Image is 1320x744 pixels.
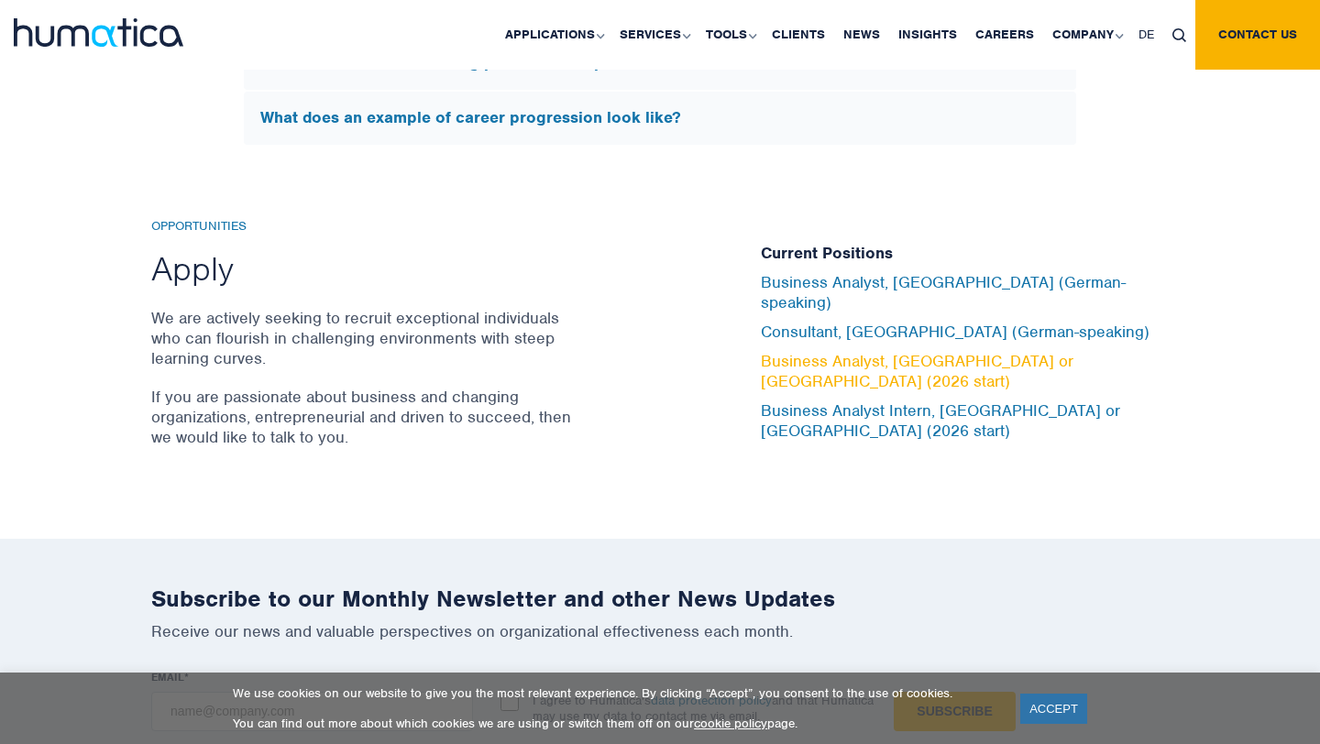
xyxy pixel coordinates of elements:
[1172,28,1186,42] img: search_icon
[233,716,997,731] p: You can find out more about which cookies we are using or switch them off on our page.
[260,108,1060,128] h5: What does an example of career progression look like?
[694,716,767,731] a: cookie policy
[233,685,997,701] p: We use cookies on our website to give you the most relevant experience. By clicking “Accept”, you...
[761,244,1169,264] h5: Current Positions
[151,247,577,290] h2: Apply
[151,670,184,684] span: EMAIL
[151,621,1169,641] p: Receive our news and valuable perspectives on organizational effectiveness each month.
[761,272,1126,312] a: Business Analyst, [GEOGRAPHIC_DATA] (German-speaking)
[151,308,577,368] p: We are actively seeking to recruit exceptional individuals who can flourish in challenging enviro...
[761,400,1120,441] a: Business Analyst Intern, [GEOGRAPHIC_DATA] or [GEOGRAPHIC_DATA] (2026 start)
[151,219,577,235] h6: Opportunities
[761,351,1073,391] a: Business Analyst, [GEOGRAPHIC_DATA] or [GEOGRAPHIC_DATA] (2026 start)
[1138,27,1154,42] span: DE
[1020,694,1087,724] a: ACCEPT
[151,585,1169,613] h2: Subscribe to our Monthly Newsletter and other News Updates
[151,387,577,447] p: If you are passionate about business and changing organizations, entrepreneurial and driven to su...
[761,322,1149,342] a: Consultant, [GEOGRAPHIC_DATA] (German-speaking)
[14,18,183,47] img: logo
